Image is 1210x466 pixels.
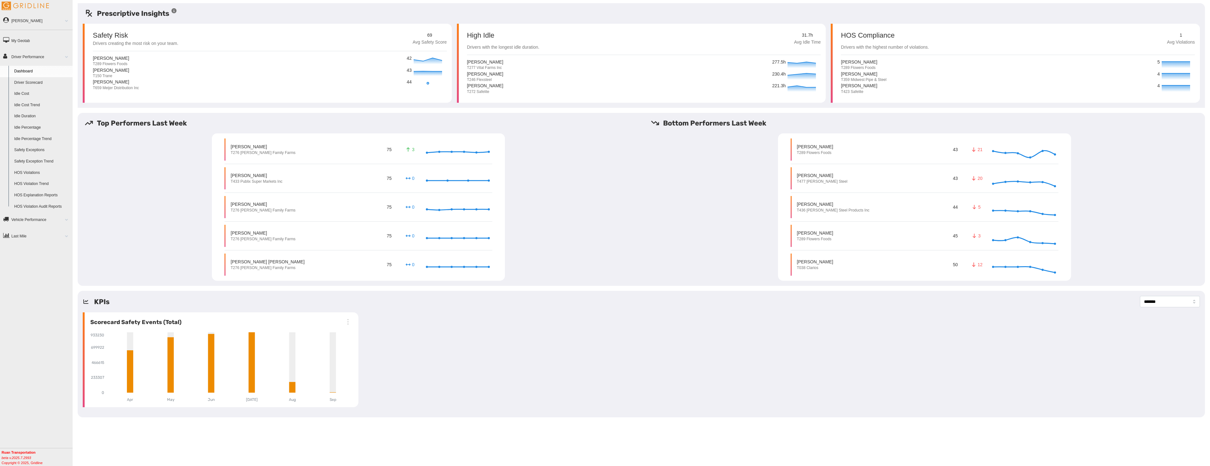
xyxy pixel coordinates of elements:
tspan: 699922 [91,346,104,350]
h5: Bottom Performers Last Week [651,118,1205,128]
tspan: Sep [330,398,336,402]
p: T277 Vital Farms Inc [467,65,503,71]
p: 20 [971,175,981,181]
a: Safety Exception Trend [11,156,73,167]
p: T433 Publix Super Markets Inc [231,179,283,184]
p: T423 Safelite [841,89,877,95]
div: Copyright © 2025, Gridline [2,450,73,465]
p: 12 [971,261,981,268]
a: HOS Violation Audit Reports [11,201,73,212]
img: Gridline [2,2,49,10]
p: 75 [386,231,393,240]
p: Avg Violations [1167,39,1195,46]
h5: KPIs [94,297,110,307]
p: T276 [PERSON_NAME] Family Farms [231,208,296,213]
p: [PERSON_NAME] [467,83,503,89]
p: T289 Flowers Foods [797,150,833,156]
p: [PERSON_NAME] [797,230,833,236]
tspan: 466615 [92,360,104,365]
p: T659 Meijer Distribution Inc [93,85,139,91]
p: 3 [971,233,981,239]
p: Drivers with the highest number of violations. [841,44,929,51]
p: T359 Midwest Pipe & Steel [841,77,886,83]
p: 277.5h [772,59,786,66]
p: [PERSON_NAME] [93,79,139,85]
p: 43 [952,145,959,154]
p: 230.4h [772,71,786,78]
tspan: 933230 [91,333,104,338]
a: Idle Percentage [11,122,73,133]
p: T289 Flowers Foods [841,65,877,71]
p: 5 [1157,59,1160,66]
p: 4 [1157,83,1160,89]
p: T272 Safelite [467,89,503,95]
a: Dashboard [11,66,73,77]
p: 43 [407,67,412,74]
p: 221.3h [772,83,786,89]
p: T276 [PERSON_NAME] Family Farms [231,236,296,242]
p: 42 [407,55,412,62]
p: T289 Flowers Foods [797,236,833,242]
p: [PERSON_NAME] [231,201,296,207]
p: 0 [405,261,415,268]
a: Idle Cost Trend [11,100,73,111]
p: [PERSON_NAME] [797,259,833,265]
p: T246 Flexsteel [467,77,503,83]
p: [PERSON_NAME] [841,59,877,65]
p: 45 [952,231,959,240]
p: Drivers with the longest idle duration. [467,44,540,51]
p: 44 [952,203,959,211]
a: Driver Scorecard [11,77,73,89]
p: Safety Risk [93,32,128,39]
p: [PERSON_NAME] [PERSON_NAME] [231,259,305,265]
tspan: 0 [102,391,104,395]
p: [PERSON_NAME] [231,172,283,179]
p: Avg Safety Score [413,39,447,46]
p: 4 [1157,71,1160,78]
p: [PERSON_NAME] [467,71,503,77]
p: High Idle [467,32,540,39]
p: 69 [413,32,447,39]
tspan: Jun [208,398,215,402]
p: 5 [971,204,981,210]
tspan: May [167,398,175,402]
p: [PERSON_NAME] [93,67,129,73]
p: [PERSON_NAME] [231,144,296,150]
tspan: Apr [127,398,133,402]
p: 1 [1167,32,1195,39]
p: 75 [386,174,393,182]
p: T477 [PERSON_NAME] Steel [797,179,848,184]
p: 3 [405,146,415,153]
tspan: 233307 [91,376,104,380]
p: [PERSON_NAME] [797,172,848,179]
p: 50 [952,260,959,269]
a: Safety Exceptions [11,144,73,156]
a: Idle Cost [11,88,73,100]
h5: Top Performers Last Week [85,118,639,128]
tspan: [DATE] [246,398,258,402]
p: 0 [405,233,415,239]
p: 21 [971,146,981,153]
h5: Prescriptive Insights [85,8,177,19]
p: 44 [407,79,412,86]
p: 31.7h [794,32,821,39]
a: HOS Violations [11,167,73,179]
p: HOS Compliance [841,32,929,39]
a: HOS Explanation Reports [11,190,73,201]
p: [PERSON_NAME] [93,55,129,61]
p: 0 [405,204,415,210]
tspan: Aug [289,398,296,402]
p: [PERSON_NAME] [231,230,296,236]
p: [PERSON_NAME] [797,144,833,150]
p: 75 [386,260,393,269]
a: Idle Duration [11,111,73,122]
p: 75 [386,203,393,211]
i: beta v.2025.7.2993 [2,456,31,460]
p: 43 [952,174,959,182]
p: T289 Flowers Foods [93,61,129,67]
p: T436 [PERSON_NAME] Steel Products Inc [797,208,870,213]
h6: Scorecard Safety Events (Total) [88,318,182,327]
p: T276 [PERSON_NAME] Family Farms [231,150,296,156]
a: Idle Percentage Trend [11,133,73,145]
p: T038 Clarios [797,265,833,271]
